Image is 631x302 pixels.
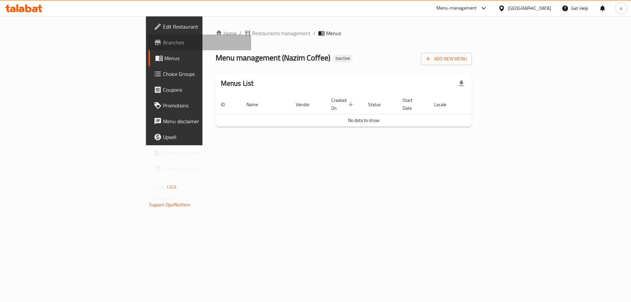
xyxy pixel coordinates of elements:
a: Edit Restaurant [149,19,251,35]
span: Version: [149,183,165,191]
span: Get support on: [149,194,179,202]
a: Menu disclaimer [149,113,251,129]
span: Name [246,101,267,108]
span: 1.0.0 [166,183,176,191]
span: Vendor [296,101,318,108]
a: Branches [149,35,251,50]
a: Menus [149,50,251,66]
span: No data to show [348,116,380,125]
a: Grocery Checklist [149,161,251,176]
span: Start Date [403,96,421,112]
span: Grocery Checklist [163,165,246,173]
a: Upsell [149,129,251,145]
span: Inactive [333,56,353,61]
span: Coupons [163,86,246,94]
div: [GEOGRAPHIC_DATA] [508,5,551,12]
span: Branches [163,38,246,46]
span: Menu disclaimer [163,117,246,125]
span: Created On [331,96,355,112]
span: Locale [434,101,455,108]
button: Add New Menu [421,53,472,65]
a: Promotions [149,98,251,113]
span: Add New Menu [426,55,467,63]
nav: breadcrumb [216,29,472,37]
h2: Menus List [221,79,254,88]
span: Status [368,101,389,108]
table: enhanced table [216,94,512,127]
a: Support.OpsPlatform [149,200,191,209]
span: Coverage Report [163,149,246,157]
span: Restaurants management [252,29,311,37]
span: Menus [326,29,341,37]
th: Actions [463,94,512,114]
span: Choice Groups [163,70,246,78]
span: Upsell [163,133,246,141]
span: ID [221,101,233,108]
div: Inactive [333,55,353,62]
span: Promotions [163,102,246,109]
span: a [620,5,622,12]
span: Menus [164,54,246,62]
a: Coupons [149,82,251,98]
a: Choice Groups [149,66,251,82]
a: Coverage Report [149,145,251,161]
div: Export file [454,76,469,91]
span: Menu management ( Nazim Coffee ) [216,50,330,65]
a: Restaurants management [244,29,311,37]
div: Menu-management [436,4,477,12]
li: / [313,29,315,37]
span: Edit Restaurant [163,23,246,31]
